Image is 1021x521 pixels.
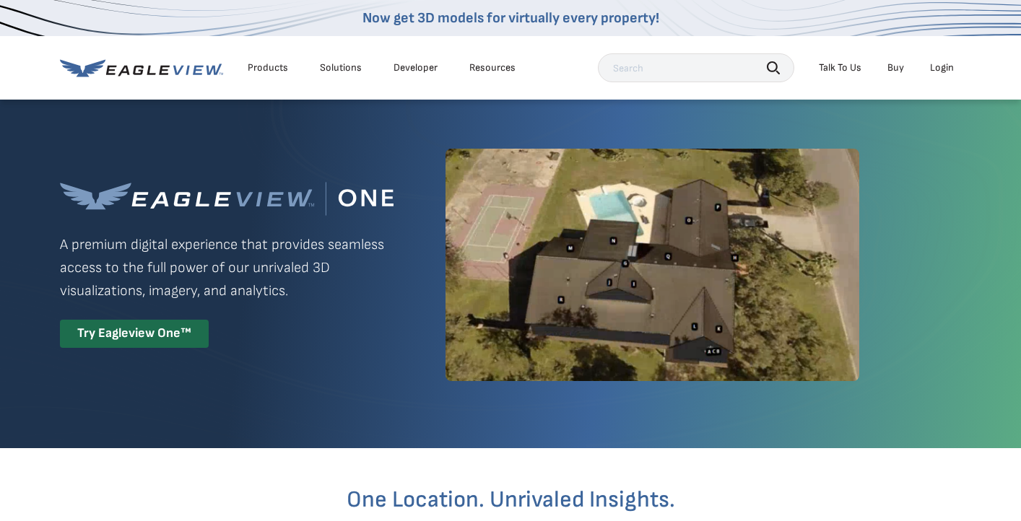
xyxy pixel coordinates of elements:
[469,61,516,74] div: Resources
[320,61,362,74] div: Solutions
[60,182,394,216] img: Eagleview One™
[362,9,659,27] a: Now get 3D models for virtually every property!
[248,61,288,74] div: Products
[60,233,394,302] p: A premium digital experience that provides seamless access to the full power of our unrivaled 3D ...
[71,489,950,512] h2: One Location. Unrivaled Insights.
[60,320,209,348] div: Try Eagleview One™
[887,61,904,74] a: Buy
[394,61,438,74] a: Developer
[598,53,794,82] input: Search
[819,61,861,74] div: Talk To Us
[930,61,954,74] div: Login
